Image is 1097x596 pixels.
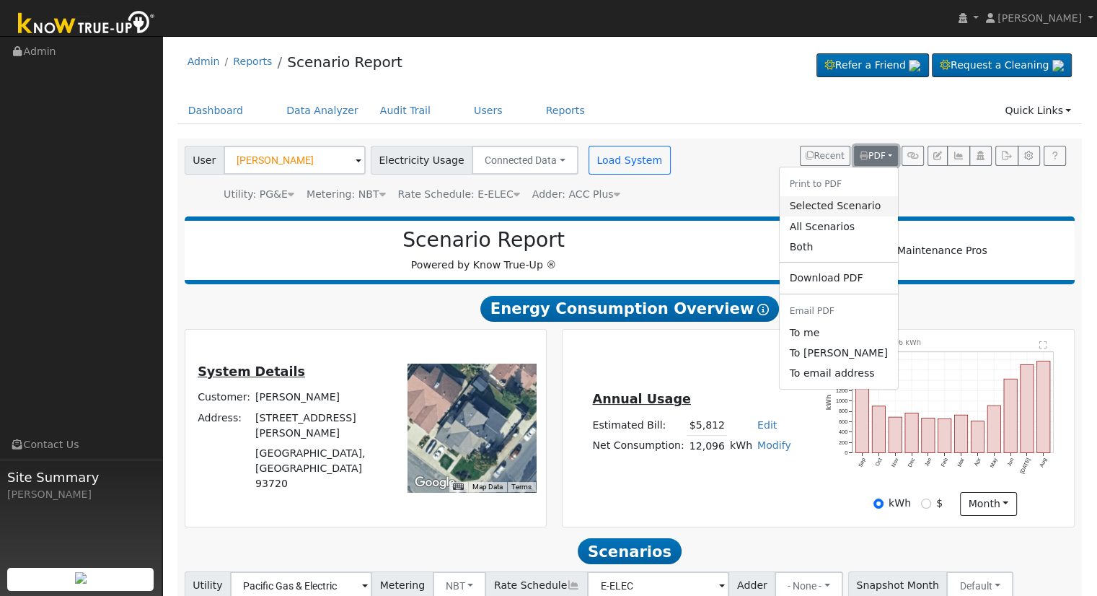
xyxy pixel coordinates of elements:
[955,415,968,452] rect: onclick=""
[727,436,754,457] td: kWh
[779,237,897,257] a: Both
[532,187,620,202] div: Adder: ACC Plus
[757,304,769,315] i: Show Help
[971,421,984,453] rect: onclick=""
[757,439,791,451] a: Modify
[253,387,388,408] td: [PERSON_NAME]
[826,395,833,411] text: kWh
[845,450,847,456] text: 0
[757,419,777,431] a: Edit
[902,146,924,166] button: Generate Report Link
[779,299,897,323] li: Email PDF
[687,415,727,436] td: $5,812
[224,146,366,175] input: Select a User
[969,146,992,166] button: Login As
[307,187,386,202] div: Metering: NBT
[276,97,369,124] a: Data Analyzer
[369,97,441,124] a: Audit Trail
[994,97,1082,124] a: Quick Links
[873,499,884,509] input: kWh
[7,487,154,502] div: [PERSON_NAME]
[779,343,897,363] a: powyan@hotmail.com
[987,406,1000,452] rect: onclick=""
[233,56,272,67] a: Reports
[1044,146,1066,166] a: Help Link
[839,408,847,414] text: 800
[480,296,779,322] span: Energy Consumption Overview
[1052,60,1064,71] img: retrieve
[75,572,87,584] img: retrieve
[779,196,897,216] a: Selected Scenario
[960,492,1017,517] button: month
[589,146,671,175] button: Load System
[472,482,503,492] button: Map Data
[857,457,867,468] text: Sep
[907,457,917,468] text: Dec
[995,146,1018,166] button: Export Interval Data
[177,97,255,124] a: Dashboard
[860,151,886,161] span: PDF
[590,436,687,457] td: Net Consumption:
[779,268,897,288] a: Download PDF
[839,429,847,435] text: 400
[973,457,982,468] text: Apr
[1021,364,1034,452] rect: onclick=""
[188,56,220,67] a: Admin
[687,436,727,457] td: 12,096
[198,364,305,379] u: System Details
[800,146,850,166] button: Recent
[11,8,162,40] img: Know True-Up
[592,392,690,406] u: Annual Usage
[535,97,596,124] a: Reports
[997,12,1082,24] span: [PERSON_NAME]
[195,408,253,443] td: Address:
[779,216,897,237] a: All Scenarios
[1019,457,1032,475] text: [DATE]
[889,417,902,452] rect: onclick=""
[1004,379,1017,452] rect: onclick=""
[192,228,776,273] div: Powered by Know True-Up ®
[253,408,388,443] td: [STREET_ADDRESS][PERSON_NAME]
[253,443,388,494] td: [GEOGRAPHIC_DATA], [GEOGRAPHIC_DATA] 93720
[909,60,920,71] img: retrieve
[921,499,931,509] input: $
[872,406,885,453] rect: onclick=""
[956,457,966,468] text: Mar
[863,338,922,346] text: Pull 12,096 kWh
[928,146,948,166] button: Edit User
[905,413,918,453] rect: onclick=""
[511,483,532,491] a: Terms (opens in new tab)
[836,387,847,394] text: 1200
[932,53,1072,78] a: Request a Cleaning
[224,187,294,202] div: Utility: PG&E
[779,323,897,343] a: joshh@solarnegotiators.com
[453,482,463,492] button: Keyboard shortcuts
[923,457,933,468] text: Jan
[936,496,943,511] label: $
[922,418,935,452] rect: onclick=""
[890,457,900,468] text: Nov
[398,188,520,200] span: Alias: HE1
[195,387,253,408] td: Customer:
[463,97,514,124] a: Users
[855,387,868,452] rect: onclick=""
[989,457,999,469] text: May
[7,468,154,487] span: Site Summary
[1037,361,1050,452] rect: onclick=""
[1005,457,1015,468] text: Jun
[1039,457,1049,468] text: Aug
[836,398,847,404] text: 1000
[839,418,847,425] text: 600
[938,418,951,452] rect: onclick=""
[839,439,847,445] text: 200
[472,146,578,175] button: Connected Data
[411,473,459,492] img: Google
[947,146,969,166] button: Multi-Series Graph
[854,146,898,166] button: PDF
[185,146,224,175] span: User
[816,53,929,78] a: Refer a Friend
[590,415,687,436] td: Estimated Bill:
[199,228,768,253] h2: Scenario Report
[889,496,911,511] label: kWh
[371,146,472,175] span: Electricity Usage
